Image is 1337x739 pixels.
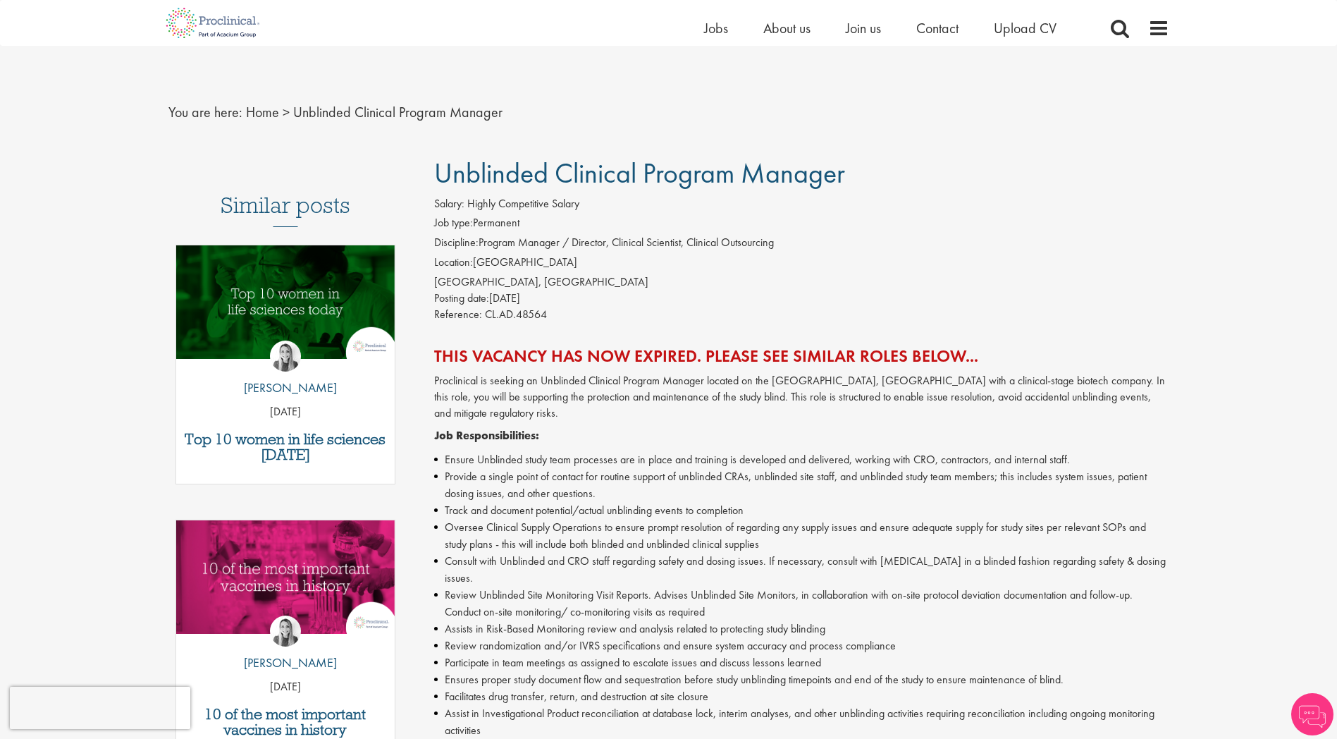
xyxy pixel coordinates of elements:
[221,193,350,227] h3: Similar posts
[176,520,395,634] img: Top vaccines in history
[434,235,1169,255] li: Program Manager / Director, Clinical Scientist, Clinical Outsourcing
[1291,693,1333,735] img: Chatbot
[183,707,388,738] a: 10 of the most important vaccines in history
[434,468,1169,502] li: Provide a single point of contact for routine support of unblinded CRAs, unblinded site staff, an...
[434,196,464,212] label: Salary:
[434,671,1169,688] li: Ensures proper study document flow and sequestration before study unblinding timepoints and end o...
[246,103,279,121] a: breadcrumb link
[485,307,547,322] span: CL.AD.48564
[270,616,301,647] img: Hannah Burke
[434,637,1169,654] li: Review randomization and/or IVRS specifications and ensure system accuracy and process compliance
[183,432,388,463] a: Top 10 women in life sciences [DATE]
[176,679,395,695] p: [DATE]
[434,428,446,443] strong: Jo
[434,307,482,323] label: Reference:
[434,215,1169,235] li: Permanent
[233,379,337,397] p: [PERSON_NAME]
[270,341,301,372] img: Hannah Burke
[446,428,539,443] strong: b Responsibilities:
[434,155,845,191] span: Unblinded Clinical Program Manager
[434,215,473,231] label: Job type:
[434,291,489,305] span: Posting date:
[434,705,1169,739] li: Assist in Investigational Product reconciliation at database lock, interim analyses, and other un...
[233,341,337,404] a: Hannah Burke [PERSON_NAME]
[434,621,1169,637] li: Assists in Risk-Based Monitoring review and analysis related to protecting study blinding
[283,103,290,121] span: >
[176,520,395,645] a: Link to a post
[434,291,1169,307] div: [DATE]
[434,255,473,271] label: Location:
[916,19,959,37] a: Contact
[176,245,395,359] img: Top 10 women in life sciences today
[434,587,1169,621] li: Review Unblinded Site Monitoring Visit Reports. Advises Unblinded Site Monitors, in collaboration...
[434,502,1169,519] li: Track and document potential/actual unblinding events to completion
[763,19,811,37] a: About us
[434,451,1169,468] li: Ensure Unblinded study team processes are in place and training is developed and delivered, worki...
[293,103,503,121] span: Unblinded Clinical Program Manager
[434,373,1169,422] p: Proclinical is seeking an Unblinded Clinical Program Manager located on the [GEOGRAPHIC_DATA], [G...
[10,687,190,729] iframe: reCAPTCHA
[434,654,1169,671] li: Participate in team meetings as assigned to escalate issues and discuss lessons learned
[176,404,395,420] p: [DATE]
[434,519,1169,553] li: Oversee Clinical Supply Operations to ensure prompt resolution of regarding any supply issues and...
[233,616,337,679] a: Hannah Burke [PERSON_NAME]
[168,103,242,121] span: You are here:
[434,255,1169,274] li: [GEOGRAPHIC_DATA]
[846,19,881,37] a: Join us
[176,245,395,370] a: Link to a post
[434,235,479,251] label: Discipline:
[434,553,1169,587] li: Consult with Unblinded and CRO staff regarding safety and dosing issues. If necessary, consult wi...
[467,196,579,211] span: Highly Competitive Salary
[434,688,1169,705] li: Facilitates drug transfer, return, and destruction at site closure
[434,347,1169,365] h2: This vacancy has now expired. Please see similar roles below...
[233,654,337,672] p: [PERSON_NAME]
[434,274,1169,291] div: [GEOGRAPHIC_DATA], [GEOGRAPHIC_DATA]
[994,19,1056,37] a: Upload CV
[704,19,728,37] a: Jobs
